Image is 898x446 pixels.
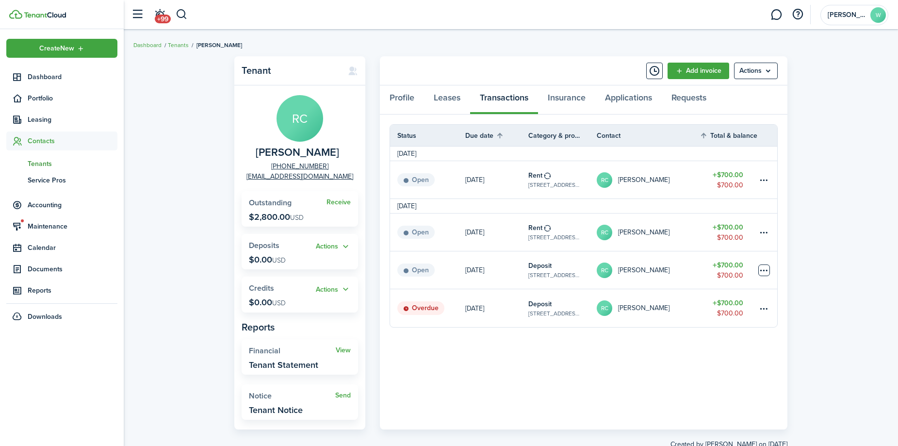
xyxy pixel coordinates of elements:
[397,226,435,239] status: Open
[249,347,336,355] widget-stats-title: Financial
[528,271,582,280] table-subtitle: [STREET_ADDRESS][PERSON_NAME]
[789,6,806,23] button: Open resource center
[662,85,716,115] a: Requests
[465,175,484,185] p: [DATE]
[870,7,886,23] avatar-text: W
[327,198,351,206] widget-stats-action: Receive
[734,63,778,79] button: Open menu
[249,282,274,294] span: Credits
[249,405,303,415] widget-stats-description: Tenant Notice
[597,263,612,278] avatar-text: RC
[717,180,743,190] table-amount-description: $700.00
[277,95,323,142] avatar-text: RC
[316,284,351,295] button: Actions
[316,241,351,252] button: Open menu
[24,12,66,18] img: TenantCloud
[618,266,669,274] table-profile-info-text: [PERSON_NAME]
[528,170,542,181] table-info-title: Rent
[646,63,663,79] button: Timeline
[196,41,242,50] span: [PERSON_NAME]
[6,281,117,300] a: Reports
[150,2,169,27] a: Notifications
[128,5,147,24] button: Open sidebar
[528,161,597,198] a: Rent[STREET_ADDRESS][PERSON_NAME]
[390,149,424,159] td: [DATE]
[595,85,662,115] a: Applications
[700,130,758,141] th: Sort
[28,115,117,125] span: Leasing
[316,284,351,295] button: Open menu
[465,303,484,314] p: [DATE]
[28,200,117,210] span: Accounting
[465,251,528,289] a: [DATE]
[528,223,542,233] table-info-title: Rent
[390,251,465,289] a: Open
[271,161,328,171] a: [PHONE_NUMBER]
[597,214,700,251] a: RC[PERSON_NAME]
[597,289,700,327] a: RC[PERSON_NAME]
[28,175,117,185] span: Service Pros
[528,131,597,141] th: Category & property
[528,289,597,327] a: Deposit[STREET_ADDRESS][PERSON_NAME]
[28,243,117,253] span: Calendar
[465,227,484,237] p: [DATE]
[528,261,552,271] table-info-title: Deposit
[249,197,292,208] span: Outstanding
[28,264,117,274] span: Documents
[828,12,866,18] span: William
[397,301,444,315] status: Overdue
[290,213,304,223] span: USD
[28,93,117,103] span: Portfolio
[390,131,465,141] th: Status
[597,251,700,289] a: RC[PERSON_NAME]
[465,289,528,327] a: [DATE]
[528,214,597,251] a: Rent[STREET_ADDRESS][PERSON_NAME]
[28,312,62,322] span: Downloads
[713,260,743,270] table-amount-title: $700.00
[538,85,595,115] a: Insurance
[528,233,582,242] table-subtitle: [STREET_ADDRESS][PERSON_NAME]
[336,347,351,354] a: View
[249,212,304,222] p: $2,800.00
[390,201,424,211] td: [DATE]
[390,289,465,327] a: Overdue
[272,298,286,308] span: USD
[256,147,339,159] span: Robert Coffman
[6,67,117,86] a: Dashboard
[713,170,743,180] table-amount-title: $700.00
[465,214,528,251] a: [DATE]
[597,225,612,240] avatar-text: RC
[618,304,669,312] table-profile-info-text: [PERSON_NAME]
[424,85,470,115] a: Leases
[700,289,758,327] a: $700.00$700.00
[528,309,582,318] table-subtitle: [STREET_ADDRESS][PERSON_NAME]
[717,232,743,243] table-amount-description: $700.00
[6,155,117,172] a: Tenants
[767,2,785,27] a: Messaging
[316,241,351,252] button: Actions
[28,136,117,146] span: Contacts
[6,39,117,58] button: Open menu
[28,221,117,231] span: Maintenance
[390,161,465,198] a: Open
[380,85,424,115] a: Profile
[272,255,286,265] span: USD
[242,65,338,76] panel-main-title: Tenant
[28,285,117,296] span: Reports
[717,308,743,318] table-amount-description: $700.00
[668,63,729,79] a: Add invoice
[246,171,353,182] a: [EMAIL_ADDRESS][DOMAIN_NAME]
[465,161,528,198] a: [DATE]
[465,265,484,275] p: [DATE]
[528,299,552,309] table-info-title: Deposit
[713,298,743,308] table-amount-title: $700.00
[176,6,188,23] button: Search
[335,392,351,399] a: Send
[39,45,74,52] span: Create New
[397,173,435,187] status: Open
[717,270,743,281] table-amount-description: $700.00
[618,176,669,184] table-profile-info-text: [PERSON_NAME]
[9,10,22,19] img: TenantCloud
